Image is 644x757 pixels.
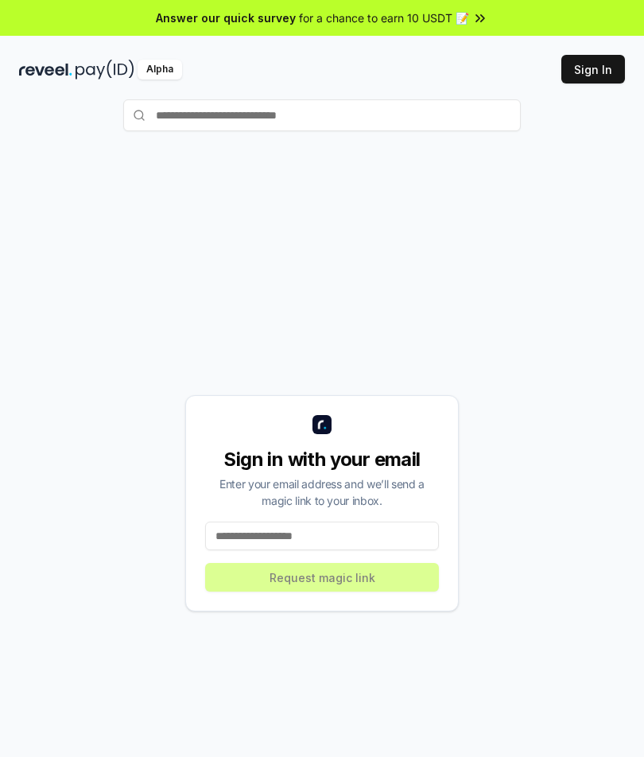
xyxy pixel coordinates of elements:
div: Alpha [138,60,182,80]
button: Sign In [561,55,625,83]
span: Answer our quick survey [156,10,296,26]
span: for a chance to earn 10 USDT 📝 [299,10,469,26]
div: Sign in with your email [205,447,439,472]
img: logo_small [312,415,332,434]
img: pay_id [76,60,134,80]
img: reveel_dark [19,60,72,80]
div: Enter your email address and we’ll send a magic link to your inbox. [205,476,439,509]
